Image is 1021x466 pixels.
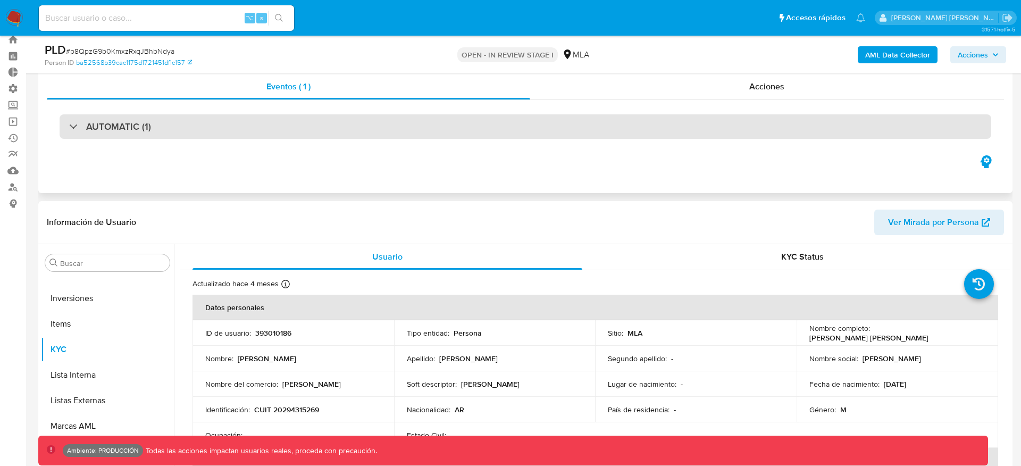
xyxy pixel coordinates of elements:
p: AR [455,405,464,414]
p: [PERSON_NAME] [461,379,520,389]
input: Buscar [60,259,165,268]
a: Notificaciones [856,13,865,22]
span: KYC Status [781,251,824,263]
button: AML Data Collector [858,46,938,63]
p: Fecha de nacimiento : [809,379,880,389]
p: [PERSON_NAME] [PERSON_NAME] [809,333,928,343]
p: - [674,405,676,414]
p: Soft descriptor : [407,379,457,389]
p: - [671,354,673,363]
span: ⌥ [246,13,254,23]
span: Usuario [372,251,403,263]
span: Accesos rápidos [786,12,846,23]
p: [PERSON_NAME] [439,354,498,363]
button: Listas Externas [41,388,174,413]
p: Nacionalidad : [407,405,450,414]
p: Identificación : [205,405,250,414]
button: Inversiones [41,286,174,311]
p: Nombre del comercio : [205,379,278,389]
span: s [260,13,263,23]
button: Marcas AML [41,413,174,439]
p: Género : [809,405,836,414]
span: Acciones [749,80,784,93]
input: Buscar usuario o caso... [39,11,294,25]
span: # p8QpzG9b0KmxzRxqJBhbNdya [66,46,174,56]
p: CUIT 20294315269 [254,405,319,414]
p: Lugar de nacimiento : [608,379,676,389]
p: [DATE] [884,379,906,389]
div: MLA [562,49,589,61]
p: Segundo apellido : [608,354,667,363]
div: AUTOMATIC (1) [60,114,991,139]
p: ID de usuario : [205,328,251,338]
a: ba52568b39cac1175d1721451df1c157 [76,58,192,68]
p: Actualizado hace 4 meses [193,279,279,289]
p: Sitio : [608,328,623,338]
p: 393010186 [255,328,291,338]
p: País de residencia : [608,405,669,414]
button: search-icon [268,11,290,26]
b: Person ID [45,58,74,68]
p: Ocupación : [205,430,242,440]
p: [PERSON_NAME] [238,354,296,363]
p: OPEN - IN REVIEW STAGE I [457,47,558,62]
p: Nombre social : [809,354,858,363]
p: - [681,379,683,389]
button: Lista Interna [41,362,174,388]
p: M [840,405,847,414]
p: Persona [454,328,482,338]
b: PLD [45,41,66,58]
p: Nombre : [205,354,233,363]
span: Eventos ( 1 ) [266,80,311,93]
h1: Información de Usuario [47,217,136,228]
b: AML Data Collector [865,46,930,63]
p: Tipo entidad : [407,328,449,338]
p: facundoagustin.borghi@mercadolibre.com [891,13,999,23]
p: Estado Civil : [407,430,446,440]
button: Acciones [950,46,1006,63]
p: - [450,430,453,440]
a: Salir [1002,12,1013,23]
button: Items [41,311,174,337]
p: MLA [627,328,642,338]
th: Datos personales [193,295,998,320]
p: Apellido : [407,354,435,363]
p: [PERSON_NAME] [282,379,341,389]
p: Ambiente: PRODUCCIÓN [67,448,139,453]
h3: AUTOMATIC (1) [86,121,151,132]
button: Buscar [49,259,58,267]
p: - [247,430,249,440]
span: Ver Mirada por Persona [888,210,979,235]
button: Ver Mirada por Persona [874,210,1004,235]
span: 3.157.1-hotfix-5 [982,25,1016,34]
button: KYC [41,337,174,362]
p: Nombre completo : [809,323,870,333]
span: Acciones [958,46,988,63]
p: Todas las acciones impactan usuarios reales, proceda con precaución. [143,446,377,456]
p: [PERSON_NAME] [863,354,921,363]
